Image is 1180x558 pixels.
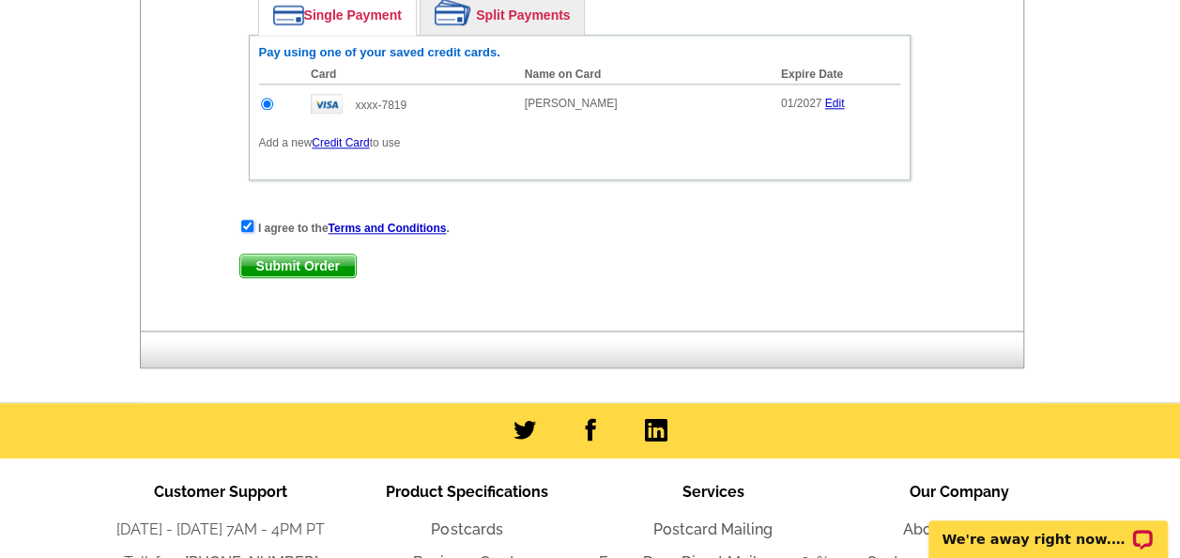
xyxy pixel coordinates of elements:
a: Terms and Conditions [329,222,447,235]
span: Customer Support [154,483,287,501]
p: Add a new to use [259,134,900,151]
span: xxxx-7819 [355,99,406,112]
a: Postcards [431,520,502,538]
a: Postcard Mailing [653,520,773,538]
h6: Pay using one of your saved credit cards. [259,45,900,60]
span: Submit Order [240,255,356,277]
a: Edit [825,97,845,110]
span: Product Specifications [386,483,548,501]
img: single-payment.png [273,5,304,25]
strong: I agree to the . [258,222,450,235]
iframe: LiveChat chat widget [916,499,1180,558]
a: About the Team [903,520,1016,538]
a: Credit Card [312,136,369,149]
th: Name on Card [515,65,772,85]
li: [DATE] - [DATE] 7AM - 4PM PT [98,519,344,541]
span: [PERSON_NAME] [525,97,618,110]
th: Card [301,65,515,85]
th: Expire Date [772,65,900,85]
img: visa.gif [311,94,343,114]
span: Services [682,483,744,501]
span: 01/2027 [781,97,821,110]
span: Our Company [910,483,1009,501]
